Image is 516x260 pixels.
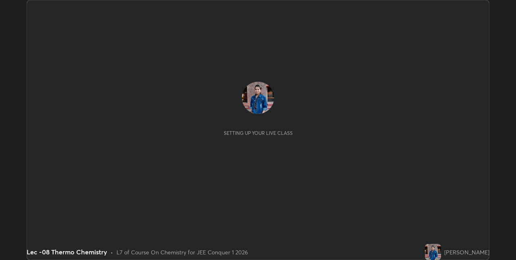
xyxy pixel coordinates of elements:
div: Setting up your live class [224,130,293,136]
img: afbd5aa0a622416b8b8991d38887bb34.jpg [425,244,441,260]
div: L7 of Course On Chemistry for JEE Conquer 1 2026 [117,248,248,256]
div: • [110,248,113,256]
div: [PERSON_NAME] [444,248,489,256]
img: afbd5aa0a622416b8b8991d38887bb34.jpg [242,82,274,114]
div: Lec -08 Thermo Chemistry [27,247,107,257]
